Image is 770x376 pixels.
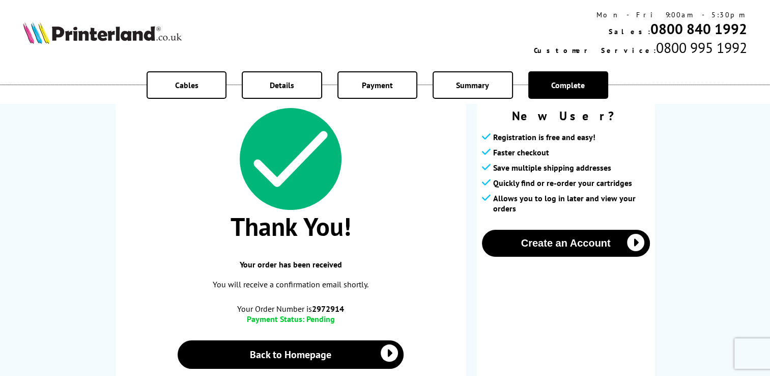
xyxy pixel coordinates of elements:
[493,178,632,188] span: Quickly find or re-order your cartridges
[362,80,393,90] span: Payment
[247,314,304,324] span: Payment Status:
[650,19,747,38] a: 0800 840 1992
[493,147,549,157] span: Faster checkout
[23,21,182,44] img: Printerland Logo
[656,38,747,57] span: 0800 995 1992
[609,27,650,36] span: Sales:
[534,46,656,55] span: Customer Service:
[534,10,747,19] div: Mon - Fri 9:00am - 5:30pm
[493,132,595,142] span: Registration is free and easy!
[126,278,456,291] p: You will receive a confirmation email shortly.
[482,230,650,257] button: Create an Account
[312,304,344,314] b: 2972914
[456,80,489,90] span: Summary
[126,304,456,314] span: Your Order Number is
[306,314,335,324] span: Pending
[493,193,650,213] span: Allows you to log in later and view your orders
[493,163,611,173] span: Save multiple shipping addresses
[482,108,650,124] span: New User?
[551,80,585,90] span: Complete
[126,259,456,270] span: Your order has been received
[178,340,404,369] a: Back to Homepage
[270,80,294,90] span: Details
[175,80,198,90] span: Cables
[126,210,456,243] span: Thank You!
